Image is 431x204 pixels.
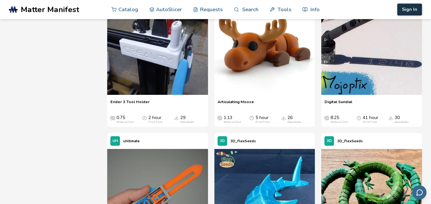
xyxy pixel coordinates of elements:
div: Material Cost [224,121,241,124]
div: 1.13 [224,115,241,123]
span: Downloads [281,115,286,120]
span: 3D [327,139,332,143]
span: Average Print Time [249,115,254,120]
div: Downloads [287,121,301,124]
div: Material Cost [331,121,348,124]
span: Average Print Time [142,115,147,120]
p: uhltimate [123,138,140,144]
a: Digital Sundial [324,99,352,109]
div: 30 [395,115,409,123]
a: Articulating Moose [218,99,254,109]
div: Print Time [363,121,377,124]
div: Print Time [148,121,162,124]
div: 41 hour [363,115,378,123]
div: 8.25 [331,115,348,123]
div: Print Time [256,121,270,124]
div: Downloads [180,121,194,124]
span: Average Cost [110,115,115,120]
span: UH [113,139,118,143]
div: Downloads [395,121,409,124]
span: Average Cost [324,115,329,120]
div: 0.75 [116,115,134,123]
div: 5 hour [256,115,270,123]
a: Ender 3 Tool Holder [110,99,150,109]
span: Downloads [174,115,179,120]
p: 3D_FlexSeeds [230,138,256,144]
span: Downloads [389,115,393,120]
div: Material Cost [116,121,134,124]
span: Average Cost [218,115,222,120]
span: Matter Manifest [21,5,79,14]
div: 29 [180,115,194,123]
p: 3D_FlexSeeds [337,138,363,144]
div: 26 [287,115,301,123]
span: Average Print Time [357,115,361,120]
div: 2 hour [148,115,162,123]
span: 3D [220,139,225,143]
button: Sign In [397,4,422,16]
button: Send feedback via email [412,185,427,200]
